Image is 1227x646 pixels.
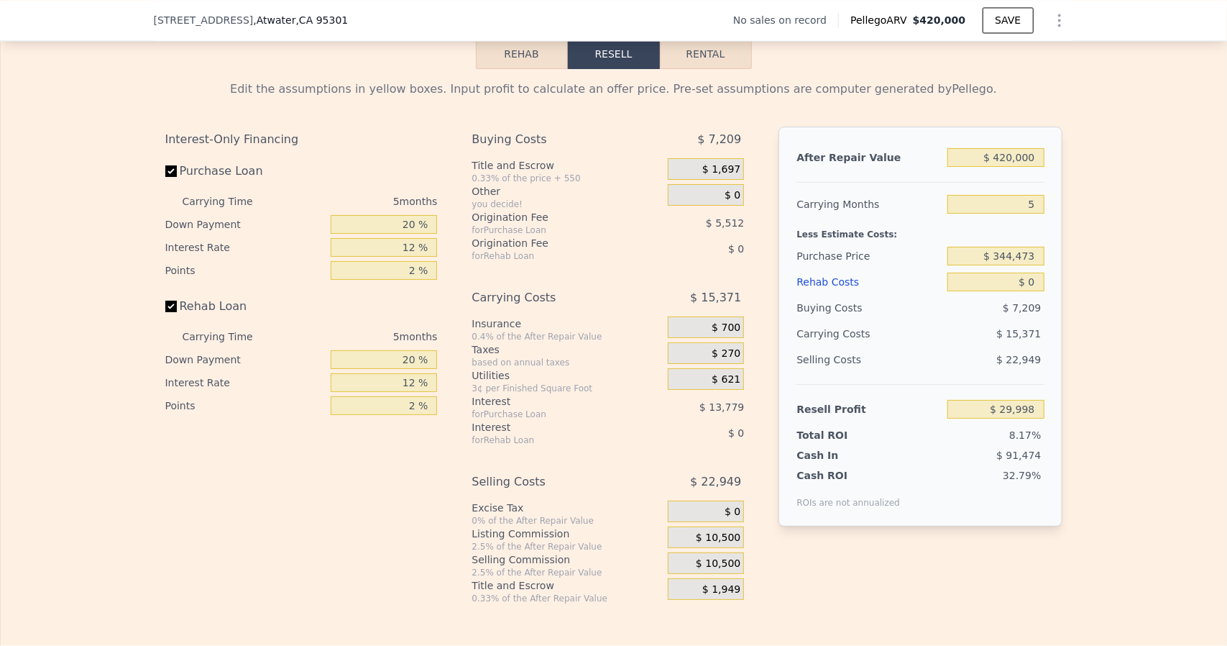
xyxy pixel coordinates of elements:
[796,321,886,347] div: Carrying Costs
[472,567,662,578] div: 2.5% of the After Repair Value
[796,468,900,483] div: Cash ROI
[1003,470,1041,481] span: 32.79%
[796,269,942,295] div: Rehab Costs
[165,236,326,259] div: Interest Rate
[472,317,662,331] div: Insurance
[697,127,741,153] span: $ 7,209
[796,347,942,373] div: Selling Costs
[165,81,1062,98] div: Edit the assumptions in yellow boxes. Input profit to calculate an offer price. Pre-set assumptio...
[472,527,662,541] div: Listing Commission
[796,396,942,422] div: Resell Profit
[796,191,942,217] div: Carrying Months
[165,165,177,177] input: Purchase Loan
[712,373,740,386] span: $ 621
[913,14,966,26] span: $420,000
[165,394,326,417] div: Points
[702,163,740,176] span: $ 1,697
[996,328,1041,340] span: $ 15,371
[472,552,662,567] div: Selling Commission
[472,469,632,495] div: Selling Costs
[725,506,740,519] span: $ 0
[472,184,662,199] div: Other
[282,190,438,213] div: 5 months
[728,243,744,255] span: $ 0
[712,322,740,335] span: $ 700
[796,483,900,509] div: ROIs are not annualized
[796,145,942,170] div: After Repair Value
[1003,302,1041,314] span: $ 7,209
[699,401,744,413] span: $ 13,779
[472,236,632,250] div: Origination Fee
[472,368,662,383] div: Utilities
[472,541,662,552] div: 2.5% of the After Repair Value
[472,383,662,394] div: 3¢ per Finished Square Foot
[660,39,752,69] button: Rental
[690,285,741,311] span: $ 15,371
[472,501,662,515] div: Excise Tax
[796,243,942,269] div: Purchase Price
[472,394,632,409] div: Interest
[165,259,326,282] div: Points
[154,13,254,27] span: [STREET_ADDRESS]
[472,515,662,527] div: 0% of the After Repair Value
[165,371,326,394] div: Interest Rate
[996,450,1041,461] span: $ 91,474
[706,217,744,229] span: $ 5,512
[796,428,886,442] div: Total ROI
[472,409,632,420] div: for Purchase Loan
[472,357,662,368] div: based on annual taxes
[282,325,438,348] div: 5 months
[796,217,1044,243] div: Less Estimate Costs:
[472,224,632,236] div: for Purchase Loan
[996,354,1041,365] span: $ 22,949
[165,127,438,153] div: Interest-Only Financing
[796,295,942,321] div: Buying Costs
[472,210,632,224] div: Origination Fee
[796,448,886,463] div: Cash In
[472,285,632,311] div: Carrying Costs
[296,14,349,26] span: , CA 95301
[476,39,568,69] button: Rehab
[472,331,662,342] div: 0.4% of the After Repair Value
[1045,6,1074,35] button: Show Options
[472,250,632,262] div: for Rehab Loan
[690,469,741,495] span: $ 22,949
[253,13,348,27] span: , Atwater
[696,558,740,570] span: $ 10,500
[472,342,662,357] div: Taxes
[568,39,660,69] button: Resell
[712,347,740,360] span: $ 270
[1009,429,1041,441] span: 8.17%
[165,213,326,236] div: Down Payment
[472,173,662,184] div: 0.33% of the price + 550
[983,7,1033,33] button: SAVE
[165,294,326,319] label: Rehab Loan
[702,583,740,596] span: $ 1,949
[165,158,326,184] label: Purchase Loan
[472,435,632,446] div: for Rehab Loan
[696,532,740,545] span: $ 10,500
[472,127,632,153] div: Buying Costs
[183,325,276,348] div: Carrying Time
[472,420,632,435] div: Interest
[472,158,662,173] div: Title and Escrow
[850,13,913,27] span: Pellego ARV
[472,578,662,593] div: Title and Escrow
[472,199,662,210] div: you decide!
[472,593,662,604] div: 0.33% of the After Repair Value
[725,189,740,202] span: $ 0
[183,190,276,213] div: Carrying Time
[733,13,838,27] div: No sales on record
[165,348,326,371] div: Down Payment
[728,427,744,439] span: $ 0
[165,301,177,312] input: Rehab Loan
